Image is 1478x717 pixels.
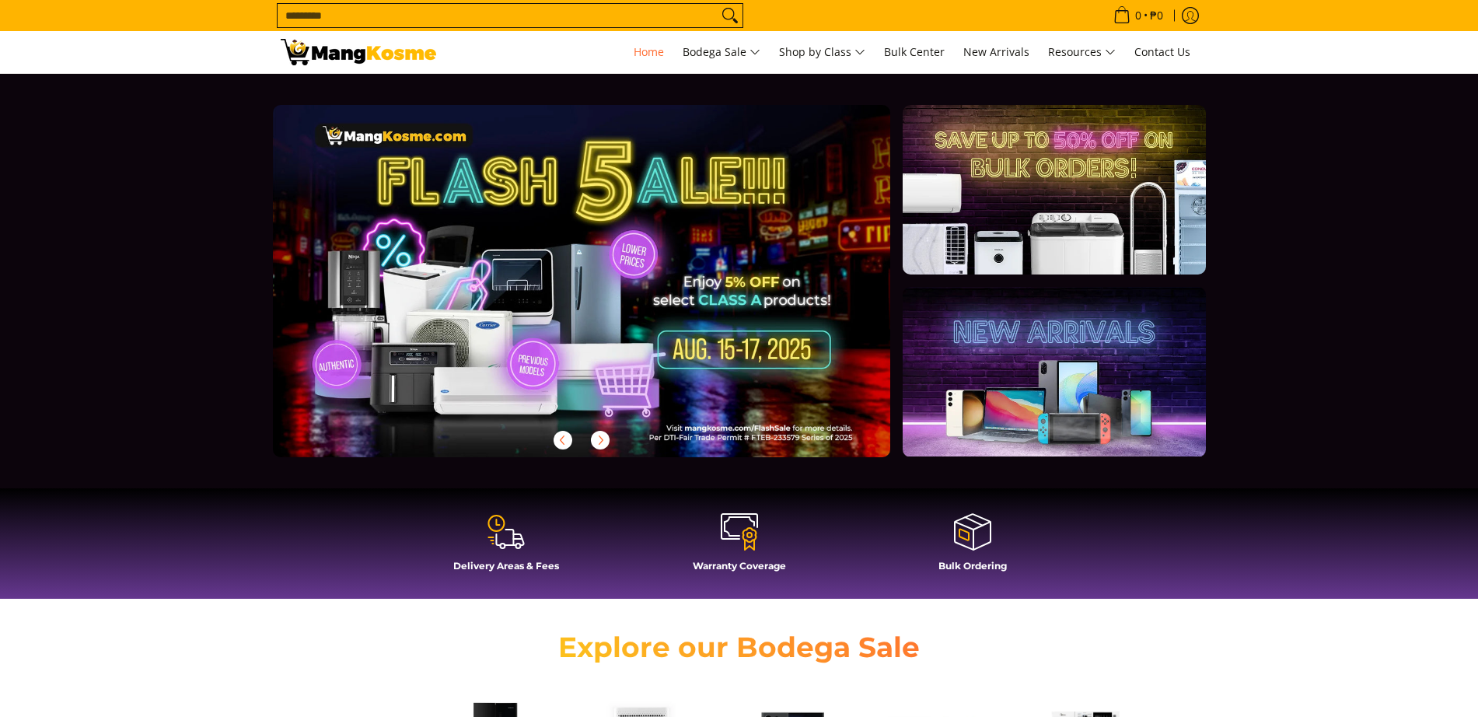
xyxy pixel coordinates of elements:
[864,560,1081,572] h4: Bulk Ordering
[864,512,1081,583] a: Bulk Ordering
[1148,10,1165,21] span: ₱0
[281,39,436,65] img: Mang Kosme: Your Home Appliances Warehouse Sale Partner!
[634,44,664,59] span: Home
[1109,7,1168,24] span: •
[452,31,1198,73] nav: Main Menu
[273,105,941,482] a: More
[1133,10,1144,21] span: 0
[884,44,945,59] span: Bulk Center
[956,31,1037,73] a: New Arrivals
[631,512,848,583] a: Warranty Coverage
[771,31,873,73] a: Shop by Class
[779,43,865,62] span: Shop by Class
[876,31,952,73] a: Bulk Center
[397,512,615,583] a: Delivery Areas & Fees
[1048,43,1116,62] span: Resources
[631,560,848,572] h4: Warranty Coverage
[583,423,617,457] button: Next
[675,31,768,73] a: Bodega Sale
[718,4,742,27] button: Search
[514,630,965,665] h2: Explore our Bodega Sale
[1040,31,1123,73] a: Resources
[546,423,580,457] button: Previous
[1127,31,1198,73] a: Contact Us
[397,560,615,572] h4: Delivery Areas & Fees
[963,44,1029,59] span: New Arrivals
[626,31,672,73] a: Home
[683,43,760,62] span: Bodega Sale
[1134,44,1190,59] span: Contact Us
